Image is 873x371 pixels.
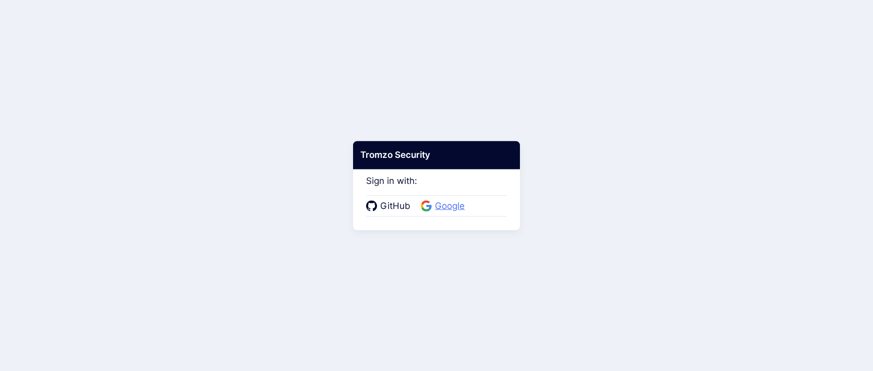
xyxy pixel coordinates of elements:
span: Google [432,200,468,213]
a: Google [421,200,468,213]
a: GitHub [366,200,414,213]
div: Tromzo Security [353,141,520,169]
span: GitHub [377,200,414,213]
div: Sign in with: [366,162,507,217]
